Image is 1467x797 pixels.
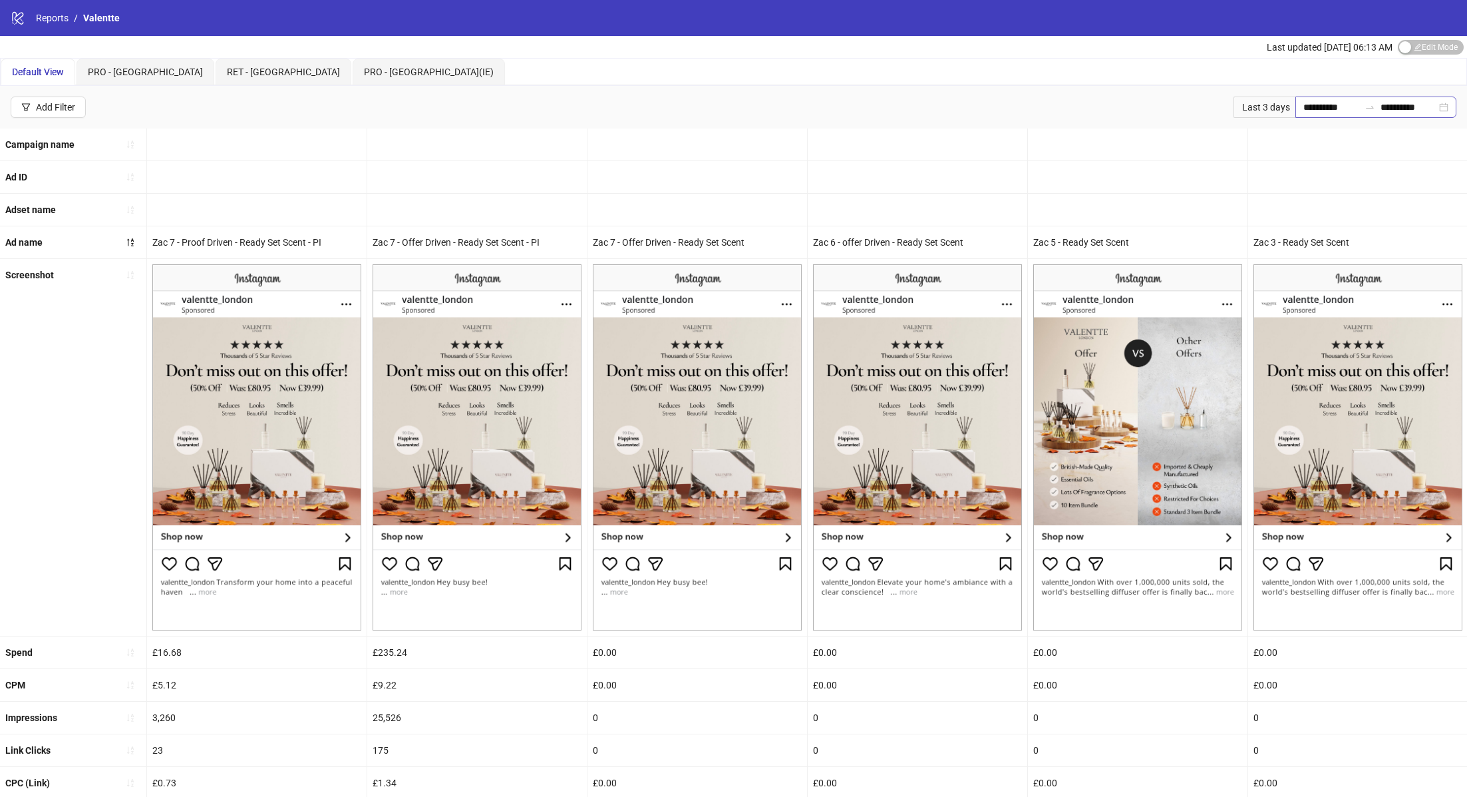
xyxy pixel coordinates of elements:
span: sort-ascending [126,648,135,657]
div: Last 3 days [1233,97,1295,118]
div: £16.68 [147,637,367,668]
div: £0.00 [1028,669,1247,701]
button: Add Filter [11,97,86,118]
div: 3,260 [147,702,367,734]
span: filter [21,103,31,112]
img: Screenshot 6858033276272 [593,264,802,631]
div: Zac 7 - Offer Driven - Ready Set Scent - PI [367,226,587,258]
div: Add Filter [36,102,75,113]
div: 0 [587,734,807,766]
b: Link Clicks [5,745,51,756]
b: CPC (Link) [5,778,50,788]
div: 0 [808,734,1027,766]
div: 23 [147,734,367,766]
span: PRO - [GEOGRAPHIC_DATA] [88,67,203,77]
span: sort-ascending [126,680,135,690]
div: Zac 7 - Proof Driven - Ready Set Scent - PI [147,226,367,258]
b: CPM [5,680,25,690]
span: Default View [12,67,64,77]
li: / [74,11,78,25]
span: swap-right [1365,102,1375,113]
div: £5.12 [147,669,367,701]
b: Impressions [5,712,57,723]
span: PRO - [GEOGRAPHIC_DATA](IE) [364,67,494,77]
span: sort-ascending [126,270,135,280]
b: Screenshot [5,270,54,280]
div: Zac 5 - Ready Set Scent [1028,226,1247,258]
div: £0.00 [587,669,807,701]
div: Zac 6 - offer Driven - Ready Set Scent [808,226,1027,258]
a: Reports [33,11,71,25]
div: 0 [1028,734,1247,766]
span: sort-ascending [126,172,135,182]
div: Zac 7 - Offer Driven - Ready Set Scent [587,226,807,258]
b: Ad ID [5,172,27,182]
img: Screenshot 6857889359872 [1253,264,1462,631]
div: £0.00 [808,637,1027,668]
img: Screenshot 6858041939072 [813,264,1022,631]
span: Valentte [83,13,120,23]
b: Ad name [5,237,43,248]
div: £0.00 [808,669,1027,701]
span: RET - [GEOGRAPHIC_DATA] [227,67,340,77]
div: 0 [808,702,1027,734]
b: Campaign name [5,139,75,150]
span: to [1365,102,1375,113]
div: £0.00 [1028,637,1247,668]
img: Screenshot 6857891684472 [1033,264,1242,631]
b: Adset name [5,204,56,215]
span: sort-ascending [126,746,135,755]
span: sort-ascending [126,140,135,149]
span: sort-ascending [126,778,135,788]
div: 0 [587,702,807,734]
span: sort-ascending [126,205,135,214]
div: £235.24 [367,637,587,668]
div: £9.22 [367,669,587,701]
img: Screenshot 6858042765672 [373,264,581,631]
span: sort-ascending [126,713,135,722]
span: sort-descending [126,238,135,247]
div: 175 [367,734,587,766]
span: Last updated [DATE] 06:13 AM [1267,42,1392,53]
img: Screenshot 6858042675272 [152,264,361,631]
div: 25,526 [367,702,587,734]
div: £0.00 [587,637,807,668]
div: 0 [1028,702,1247,734]
b: Spend [5,647,33,658]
